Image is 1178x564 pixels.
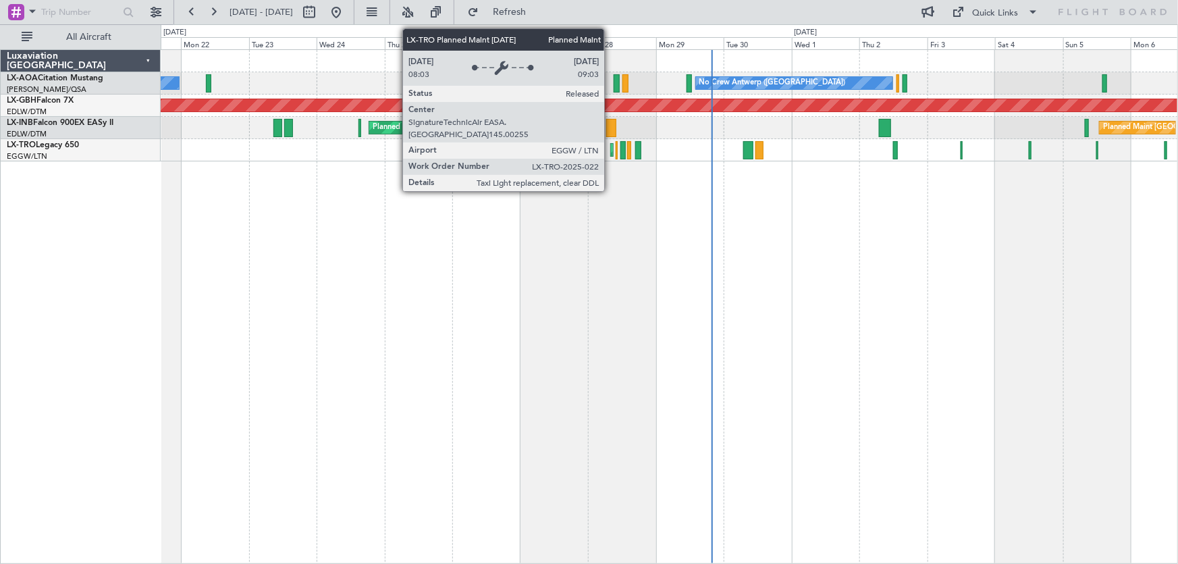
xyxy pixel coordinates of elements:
div: Sun 5 [1063,37,1131,49]
a: LX-TROLegacy 650 [7,141,79,149]
div: Tue 30 [724,37,792,49]
div: [DATE] [163,27,186,39]
span: LX-GBH [7,97,36,105]
div: No Crew Antwerp ([GEOGRAPHIC_DATA]) [699,73,846,93]
div: Unplanned Maint Roma (Ciampino) [554,118,674,138]
span: LX-INB [7,119,33,127]
span: Refresh [481,7,538,17]
div: Thu 25 [385,37,453,49]
span: LX-AOA [7,74,38,82]
div: Sun 28 [588,37,656,49]
span: All Aircraft [35,32,142,42]
div: Quick Links [973,7,1019,20]
div: Mon 29 [656,37,724,49]
input: Trip Number [41,2,119,22]
div: Fri 26 [452,37,520,49]
a: LX-GBHFalcon 7X [7,97,74,105]
div: [DATE] [794,27,817,39]
a: EDLW/DTM [7,107,47,117]
div: Sat 27 [520,37,589,49]
a: EDLW/DTM [7,129,47,139]
a: LX-AOACitation Mustang [7,74,103,82]
button: Refresh [461,1,542,23]
button: All Aircraft [15,26,146,48]
a: LX-INBFalcon 900EX EASy II [7,119,113,127]
div: Sat 4 [995,37,1063,49]
div: Thu 2 [859,37,928,49]
button: Quick Links [946,1,1046,23]
div: Mon 22 [181,37,249,49]
div: Planned Maint [GEOGRAPHIC_DATA] ([GEOGRAPHIC_DATA]) [373,118,585,138]
a: EGGW/LTN [7,151,47,161]
span: [DATE] - [DATE] [230,6,293,18]
div: Wed 24 [317,37,385,49]
div: Tue 23 [249,37,317,49]
div: Fri 3 [928,37,996,49]
span: LX-TRO [7,141,36,149]
a: [PERSON_NAME]/QSA [7,84,86,95]
div: Wed 1 [792,37,860,49]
